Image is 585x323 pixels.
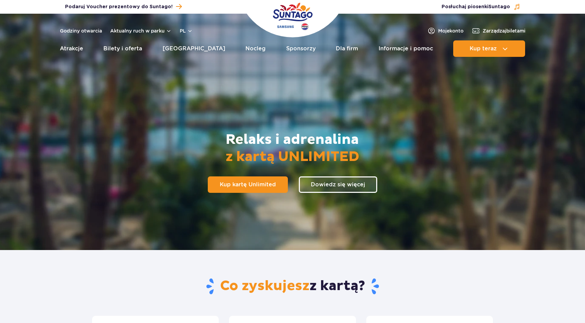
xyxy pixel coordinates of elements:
[180,27,193,34] button: pl
[442,3,520,10] button: Posłuchaj piosenkiSuntago
[299,176,377,193] a: Dowiedz się więcej
[103,40,142,57] a: Bilety i oferta
[208,176,288,193] a: Kup kartę Unlimited
[245,40,266,57] a: Nocleg
[470,46,497,52] span: Kup teraz
[472,27,525,35] a: Zarządzajbiletami
[438,27,463,34] span: Moje konto
[65,3,173,10] span: Podaruj Voucher prezentowy do Suntago!
[163,40,225,57] a: [GEOGRAPHIC_DATA]
[60,27,102,34] a: Godziny otwarcia
[226,131,359,165] h2: Relaks i adrenalina
[220,277,309,295] span: Co zyskujesz
[92,277,493,295] h2: z kartą?
[379,40,433,57] a: Informacje i pomoc
[483,27,525,34] span: Zarządzaj biletami
[286,40,316,57] a: Sponsorzy
[110,28,171,34] button: Aktualny ruch w parku
[65,2,182,11] a: Podaruj Voucher prezentowy do Suntago!
[60,40,83,57] a: Atrakcje
[336,40,358,57] a: Dla firm
[220,182,276,187] span: Kup kartę Unlimited
[453,40,525,57] button: Kup teraz
[311,182,365,187] span: Dowiedz się więcej
[427,27,463,35] a: Mojekonto
[488,4,510,9] span: Suntago
[442,3,510,10] span: Posłuchaj piosenki
[226,148,359,165] span: z kartą UNLIMITED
